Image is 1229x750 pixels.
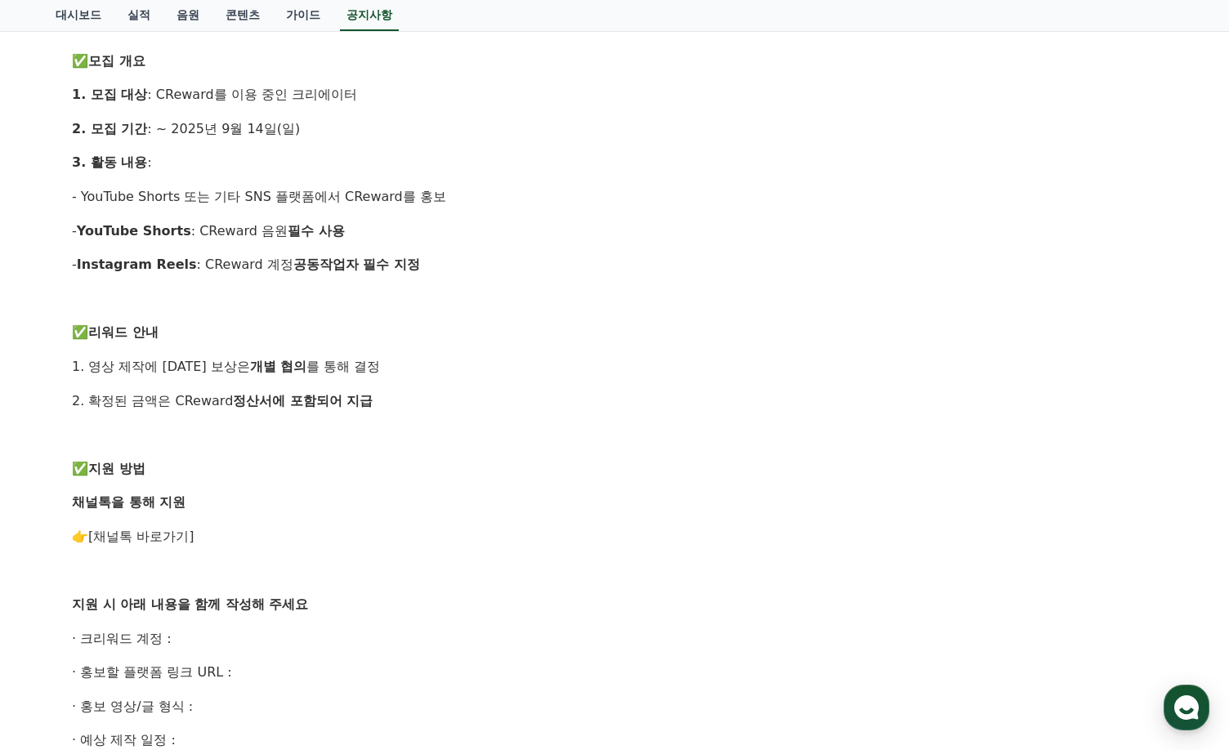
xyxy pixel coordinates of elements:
p: 1. 영상 제작에 [DATE] 보상은 를 통해 결정 [72,356,1157,377]
a: 설정 [211,518,314,559]
span: 홈 [51,542,61,556]
p: : CReward를 이용 중인 크리에이터 [72,84,1157,105]
p: - : CReward 계정 [72,254,1157,275]
p: · 크리워드 계정 : [72,628,1157,650]
p: 2. 확정된 금액은 CReward [72,391,1157,412]
p: ✅ [72,51,1157,72]
strong: 지원 시 아래 내용을 함께 작성해 주세요 [72,596,308,612]
strong: 지원 방법 [88,461,145,476]
span: 대화 [150,543,169,556]
a: [채널톡 바로가기] [88,529,194,544]
a: 대화 [108,518,211,559]
strong: 3. 활동 내용 [72,154,147,170]
strong: 공동작업자 필수 지정 [293,257,420,272]
span: 설정 [253,542,272,556]
strong: YouTube Shorts [77,223,191,239]
strong: 2. 모집 기간 [72,121,147,136]
p: · 홍보할 플랫폼 링크 URL : [72,662,1157,683]
p: - YouTube Shorts 또는 기타 SNS 플랫폼에서 CReward를 홍보 [72,186,1157,208]
p: ✅ [72,322,1157,343]
p: ✅ [72,458,1157,480]
strong: Instagram Reels [77,257,197,272]
a: 홈 [5,518,108,559]
strong: 개별 협의 [250,359,307,374]
strong: 필수 사용 [288,223,345,239]
strong: 채널톡을 통해 지원 [72,494,185,510]
p: 👉 [72,526,1157,547]
p: · 홍보 영상/글 형식 : [72,696,1157,717]
p: - : CReward 음원 [72,221,1157,242]
strong: 1. 모집 대상 [72,87,147,102]
strong: 정산서에 포함되어 지급 [233,393,373,408]
p: : ~ 2025년 9월 14일(일) [72,118,1157,140]
strong: 리워드 안내 [88,324,159,340]
strong: 모집 개요 [88,53,145,69]
p: : [72,152,1157,173]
